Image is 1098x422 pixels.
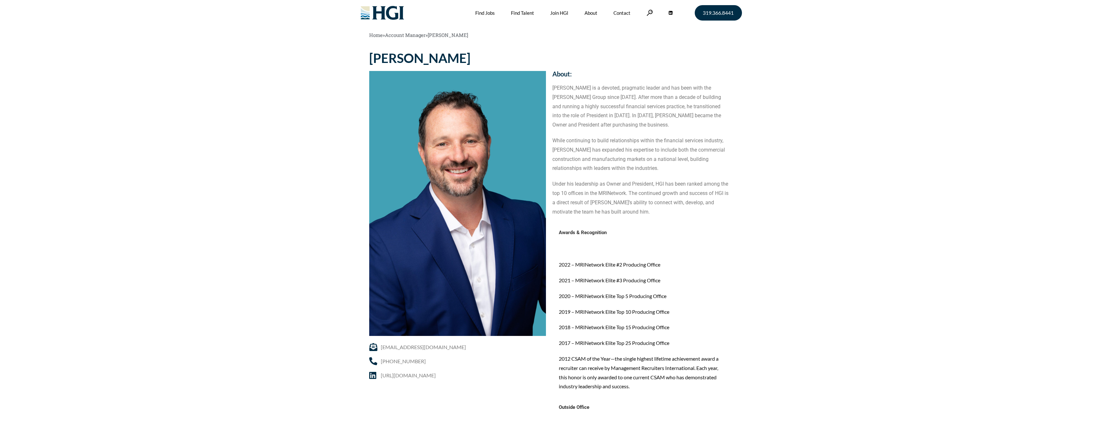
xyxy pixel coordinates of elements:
[559,276,723,285] p: 2021 – MRINetwork Elite #3 Producing Office
[559,307,723,317] p: 2019 – MRINetwork Elite Top 10 Producing Office
[428,32,468,38] span: [PERSON_NAME]
[369,342,546,352] a: [EMAIL_ADDRESS][DOMAIN_NAME]
[385,32,425,38] a: Account Manager
[552,71,729,77] h2: About:
[559,292,723,301] p: 2020 – MRINetwork Elite Top 5 Producing Office
[695,5,742,21] a: 319.366.8441
[559,354,723,391] p: 2012 CSAM of the Year—the single highest lifetime achievement award a recruiter can receive by Ma...
[369,32,383,38] a: Home
[703,10,734,15] span: 319.366.8441
[552,136,729,173] p: While continuing to build relationships within the financial services industry, [PERSON_NAME] has...
[369,52,546,65] h1: [PERSON_NAME]
[559,229,723,238] h4: Awards & Recognition
[552,84,729,130] p: [PERSON_NAME] is a devoted, pragmatic leader and has been with the [PERSON_NAME] Group since [DAT...
[559,323,723,332] p: 2018 – MRINetwork Elite Top 15 Producing Office
[552,180,729,216] p: Under his leadership as Owner and President, HGI has been ranked among the top 10 offices in the ...
[559,338,723,348] p: 2017 – MRINetwork Elite Top 25 Producing Office
[559,260,723,269] p: 2022 – MRINetwork Elite #2 Producing Office
[379,342,466,352] span: [EMAIL_ADDRESS][DOMAIN_NAME]
[379,356,426,366] span: [PHONE_NUMBER]
[369,371,546,380] a: [URL][DOMAIN_NAME]
[647,10,653,16] a: Search
[552,52,729,58] h2: Contact:
[369,356,546,366] a: [PHONE_NUMBER]
[379,371,436,380] span: [URL][DOMAIN_NAME]
[559,404,723,413] h4: Outside Office
[369,32,468,38] span: » »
